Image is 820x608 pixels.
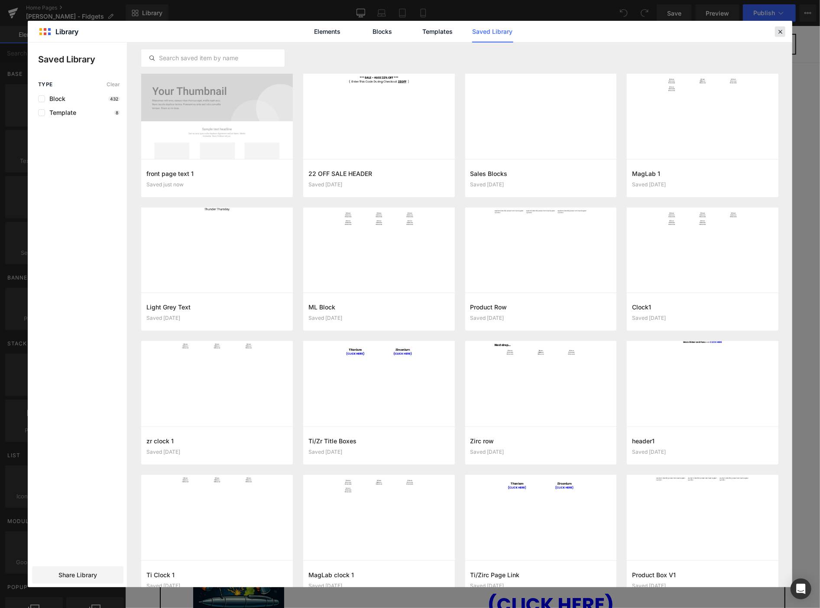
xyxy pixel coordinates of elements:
[470,570,612,579] h3: Ti/Zirc Page Link
[108,96,120,101] p: 432
[308,302,450,312] h3: ML Block
[142,53,284,63] input: Search saved item by name
[42,232,72,242] u: THIS pen
[632,169,773,178] h3: MagLab 1
[146,583,288,589] div: Saved [DATE]
[42,159,341,170] p: This pen is YOUR .
[349,540,502,556] strong: (Various, one-off pens...)
[308,182,450,188] div: Saved [DATE]
[146,302,288,312] h3: Light Grey Text
[42,232,341,263] p: is all about "slow burn" quality. We have spent a long time refining the design over years. We th...
[308,570,450,579] h3: MagLab clock 1
[307,21,348,42] a: Elements
[472,21,513,42] a: Saved Library
[262,514,589,541] strong: *** Random Custom Pen Drop ***
[470,583,612,589] div: Saved [DATE]
[491,271,515,281] span: $227.00
[58,571,97,579] span: Share Library
[38,53,127,66] p: Saved Library
[593,13,626,23] span: SIGN IN
[42,87,341,118] p: This Stonewashed Hex Pen is not just a pen. It's a statement against mediocrity. In fact, I will ...
[470,182,612,188] div: Saved [DATE]
[308,583,450,589] div: Saved [DATE]
[308,315,450,321] div: Saved [DATE]
[632,302,773,312] h3: Clock1
[308,169,450,178] h3: 22 OFF SALE HEADER
[632,436,773,445] h3: header1
[146,169,288,178] h3: front page text 1
[470,315,612,321] div: Saved [DATE]
[362,449,489,475] a: (CLICK HERE)
[146,449,288,455] div: Saved [DATE]
[632,449,773,455] div: Saved [DATE]
[362,21,403,42] a: Blocks
[146,436,288,445] h3: zr clock 1
[470,436,612,445] h3: Zirc row
[416,97,590,271] img: PenLab™ Custom Pen: PLD201 -
[483,284,524,293] span: Add To Cart
[351,345,500,371] strong: MagLab Sliders
[107,81,120,88] span: Clear
[149,295,298,305] u: Ready to fight the good fight along with you
[42,128,341,149] p: While everyone else is scrolling through social media clickbait and sensational headlines ...or w...
[308,449,450,455] div: Saved [DATE]
[389,83,618,93] a: PenLab™ Custom Pen: PLD201 - "Hex" (Stonewashed)
[470,169,612,178] h3: Sales Blocks
[308,436,450,445] h3: Ti/Zr Title Boxes
[632,315,773,321] div: Saved [DATE]
[474,281,532,296] button: Add To Cart
[97,159,120,169] i: lifeline
[632,182,773,188] div: Saved [DATE]
[146,182,288,188] div: Saved just now
[42,274,341,305] p: This pen is an anchor ...it is a 10-ton piece of engineering that does not change. It is there fo...
[470,449,612,455] div: Saved [DATE]
[45,95,65,102] span: Block
[362,566,489,592] a: (CLICK HERE)
[632,583,773,589] div: Saved [DATE]
[791,579,811,599] div: Open Intercom Messenger
[114,110,120,115] p: 8
[24,10,121,27] img: Magnus Store
[643,13,668,23] span: $0.00
[42,180,341,201] p: With fast-paced AI hitting us from every direction ...it feels like, just as we stand up and find...
[146,315,288,321] div: Saved [DATE]
[470,302,612,312] h3: Product Row
[593,13,626,24] a: SIGN IN
[45,109,76,116] span: Template
[632,570,773,579] h3: Product Box V1
[134,97,201,107] i: punch-in-the-face
[71,211,131,221] i: helps ground you
[54,243,85,253] i: ClickShift
[417,21,458,42] a: Templates
[146,570,288,579] h3: Ti Clock 1
[38,81,53,88] span: Type
[42,211,341,222] p: This pen .
[42,66,154,76] strong: You may not believe this, but...
[628,8,671,29] a: $0.00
